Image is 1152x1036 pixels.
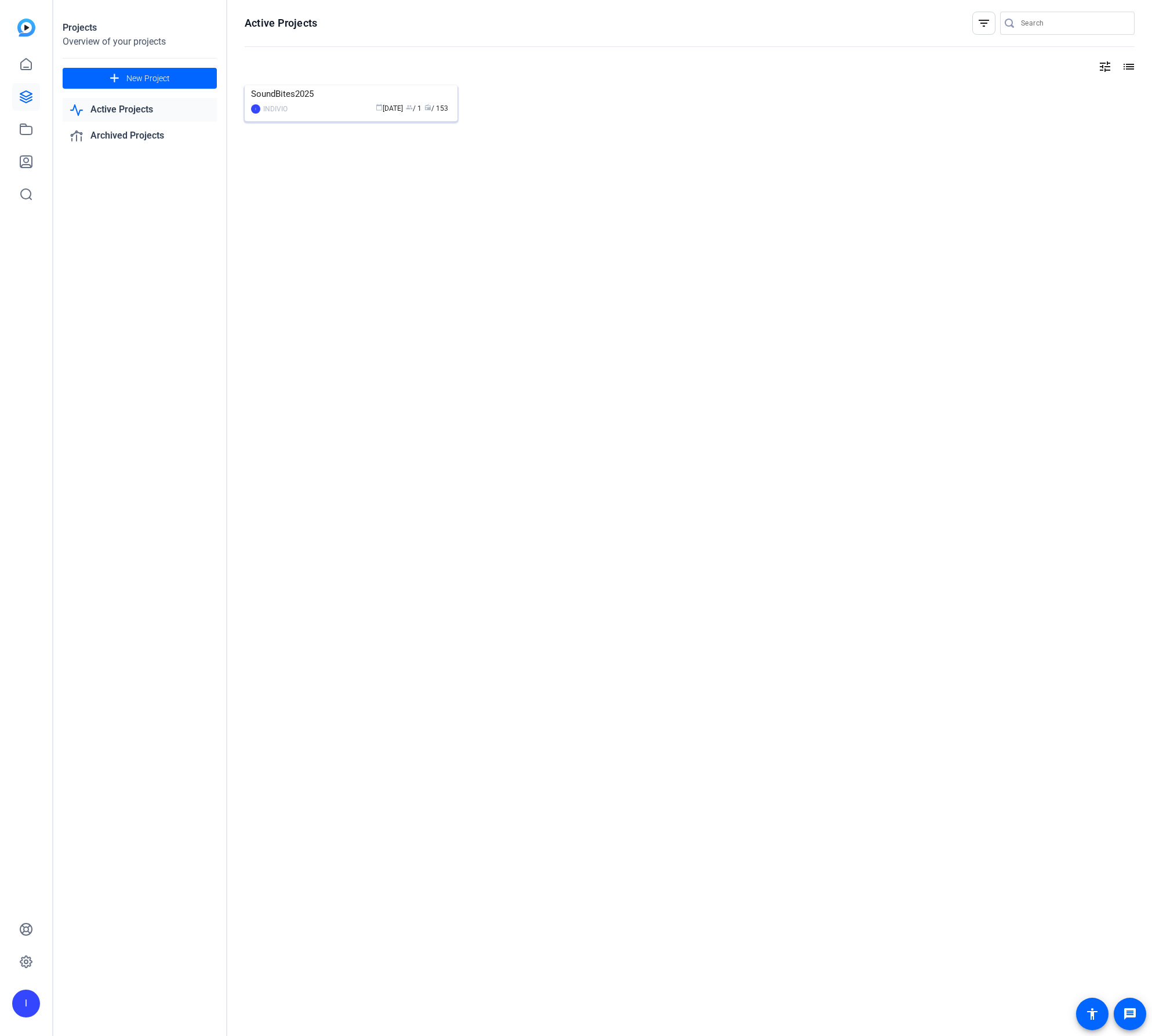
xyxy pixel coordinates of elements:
[424,104,431,111] span: radio
[1021,16,1125,30] input: Search
[376,104,383,111] span: calendar_today
[1123,1007,1137,1021] mat-icon: message
[12,990,40,1017] div: I
[977,16,991,30] mat-icon: filter_list
[251,85,451,103] div: SoundBites2025
[17,19,35,37] img: blue-gradient.svg
[1121,60,1135,74] mat-icon: list
[406,104,421,112] span: / 1
[406,104,413,111] span: group
[1085,1007,1099,1021] mat-icon: accessibility
[376,104,403,112] span: [DATE]
[251,104,260,114] div: I
[63,98,217,122] a: Active Projects
[63,68,217,89] button: New Project
[1098,60,1112,74] mat-icon: tune
[245,16,317,30] h1: Active Projects
[63,124,217,148] a: Archived Projects
[63,21,217,35] div: Projects
[126,72,170,85] span: New Project
[263,103,288,115] div: INDIVIO
[107,71,122,86] mat-icon: add
[424,104,448,112] span: / 153
[63,35,217,49] div: Overview of your projects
